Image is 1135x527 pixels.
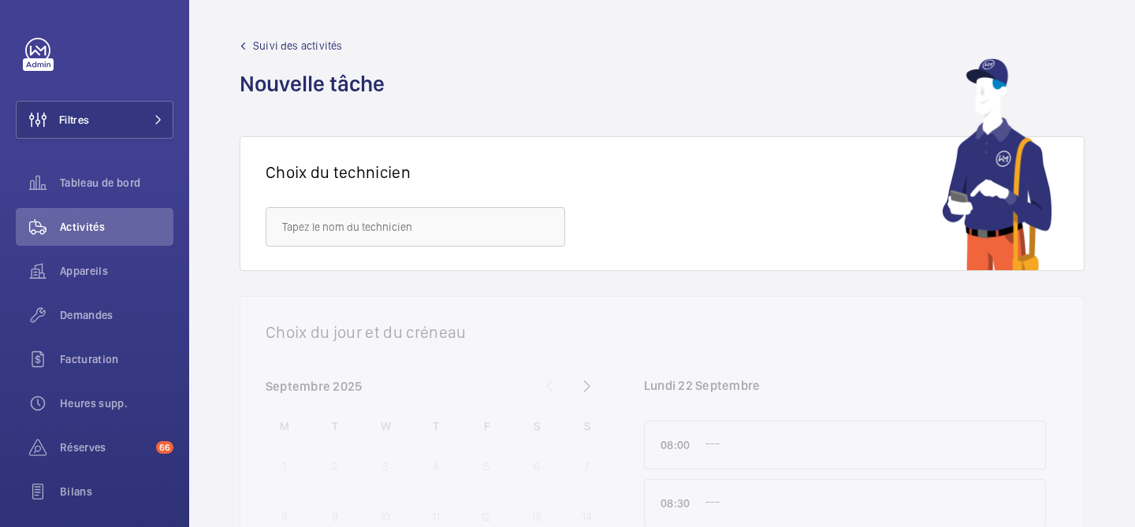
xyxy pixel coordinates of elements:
span: Activités [60,219,173,235]
span: 66 [156,441,173,454]
input: Tapez le nom du technicien [266,207,565,247]
h1: Choix du technicien [266,162,411,182]
span: Appareils [60,263,173,279]
img: mechanic using app [942,58,1052,270]
span: Suivi des activités [253,38,342,54]
span: Heures supp. [60,395,173,411]
button: Filtres [16,101,173,139]
span: Filtres [59,112,89,128]
span: Tableau de bord [60,175,173,191]
span: Demandes [60,307,173,323]
span: Bilans [60,484,173,499]
h1: Nouvelle tâche [240,69,394,98]
span: Facturation [60,351,173,367]
span: Réserves [60,440,150,455]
